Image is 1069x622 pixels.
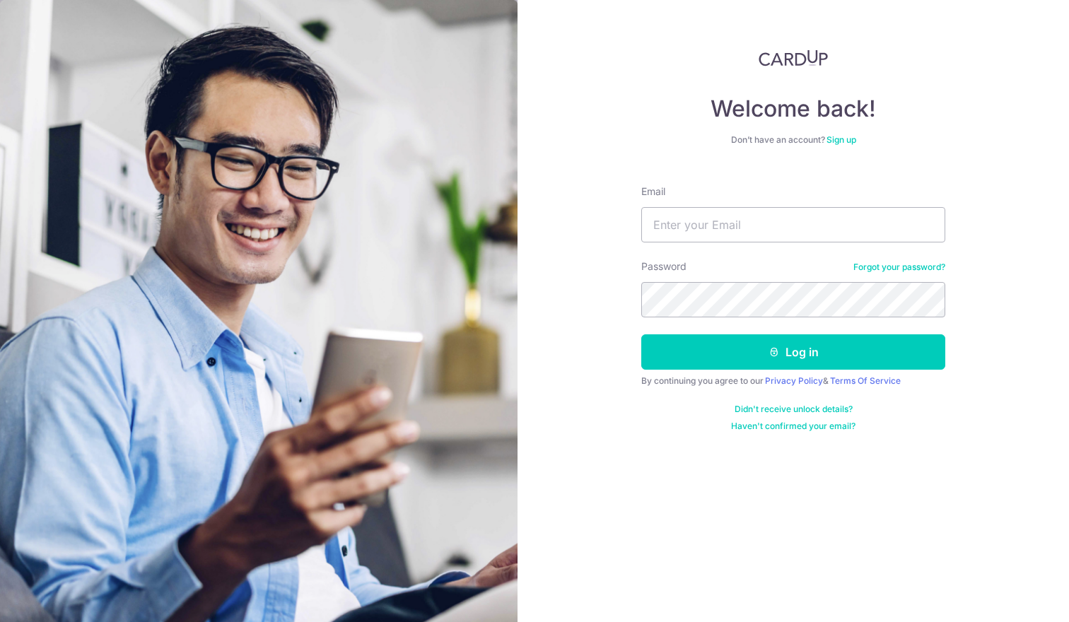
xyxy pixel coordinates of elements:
[731,421,855,432] a: Haven't confirmed your email?
[641,207,945,242] input: Enter your Email
[641,259,687,274] label: Password
[641,95,945,123] h4: Welcome back!
[641,375,945,387] div: By continuing you agree to our &
[853,262,945,273] a: Forgot your password?
[641,184,665,199] label: Email
[826,134,856,145] a: Sign up
[735,404,853,415] a: Didn't receive unlock details?
[641,134,945,146] div: Don’t have an account?
[759,49,828,66] img: CardUp Logo
[765,375,823,386] a: Privacy Policy
[830,375,901,386] a: Terms Of Service
[641,334,945,370] button: Log in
